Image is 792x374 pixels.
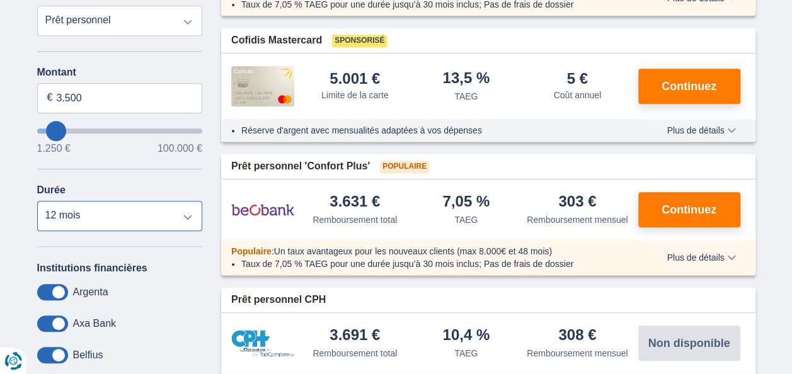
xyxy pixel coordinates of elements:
label: Institutions financières [37,263,147,274]
button: Non disponible [638,326,740,361]
div: 13,5 % [442,71,490,88]
label: Belfius [73,349,103,361]
button: Continuez [638,69,740,104]
img: pret personnel Beobank [231,194,294,225]
div: Remboursement mensuel [527,347,628,360]
div: 5.001 € [330,71,380,86]
span: Un taux avantageux pour les nouveaux clients (max 8.000€ et 48 mois) [274,246,552,256]
div: Remboursement total [313,213,397,226]
button: Continuez [638,192,740,227]
div: TAEG [454,347,478,360]
div: 308 € [558,327,596,344]
div: 3.631 € [330,194,380,211]
div: TAEG [454,213,478,226]
input: wantToBorrow [37,128,203,133]
div: 7,05 % [442,194,490,211]
label: Argenta [73,286,108,298]
span: Cofidis Mastercard [231,33,322,48]
li: Réserve d'argent avec mensualités adaptées à vos dépenses [241,124,630,137]
div: 3.691 € [330,327,380,344]
div: 5 € [567,71,588,86]
div: Remboursement mensuel [527,213,628,226]
label: Axa Bank [73,318,116,329]
label: Durée [37,184,66,196]
span: Continuez [662,81,716,92]
span: € [47,91,53,105]
div: Limite de la carte [321,89,389,101]
div: Coût annuel [553,89,601,101]
li: Taux de 7,05 % TAEG pour une durée jusqu’à 30 mois inclus; Pas de frais de dossier [241,258,630,270]
span: Plus de détails [667,253,735,262]
span: Prêt personnel 'Confort Plus' [231,159,370,174]
button: Plus de détails [657,252,745,263]
button: Plus de détails [657,125,745,135]
span: Populaire [380,161,429,173]
span: 100.000 € [158,144,202,154]
span: 1.250 € [37,144,71,154]
div: Remboursement total [313,347,397,360]
span: Prêt personnel CPH [231,293,326,307]
span: Non disponible [648,337,730,349]
img: pret personnel CPH Banque [231,330,294,357]
img: pret personnel Cofidis CC [231,66,294,106]
span: Populaire [231,246,272,256]
span: Sponsorisé [332,35,387,47]
label: Montant [37,67,203,78]
span: Continuez [662,204,716,215]
div: TAEG [454,90,478,103]
div: 10,4 % [442,327,490,344]
span: Plus de détails [667,126,735,135]
div: : [221,245,640,258]
div: 303 € [558,194,596,211]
